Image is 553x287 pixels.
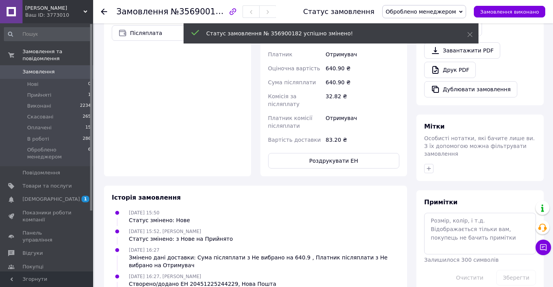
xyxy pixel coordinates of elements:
[27,136,49,143] span: В роботі
[81,196,89,202] span: 1
[129,235,233,243] div: Статус змінено: з Нове на Прийнято
[101,8,107,16] div: Повернутися назад
[27,124,52,131] span: Оплачені
[85,124,91,131] span: 15
[27,81,38,88] span: Нові
[129,254,399,269] div: Змінено дані доставки: Сума післяплати з Не вибрано на 640.9 , Платник післяплати з Не вибрано на...
[424,81,517,97] button: Дублювати замовлення
[112,194,181,201] span: Історія замовлення
[4,27,92,41] input: Пошук
[480,9,539,15] span: Замовлення виконано
[80,103,91,110] span: 2234
[27,103,51,110] span: Виконані
[23,68,55,75] span: Замовлення
[116,7,168,16] span: Замовлення
[23,196,80,203] span: [DEMOGRAPHIC_DATA]
[171,7,226,16] span: №356900182
[88,92,91,99] span: 1
[268,51,293,57] span: Платник
[23,230,72,244] span: Панель управління
[424,123,445,130] span: Мітки
[268,137,321,143] span: Вартість доставки
[83,136,91,143] span: 286
[129,247,159,253] span: [DATE] 16:27
[23,169,60,176] span: Повідомлення
[23,263,43,270] span: Покупці
[206,30,448,37] div: Статус замовлення № 356900182 успішно змінено!
[27,92,51,99] span: Прийняті
[424,135,535,157] span: Особисті нотатки, які бачите лише ви. З їх допомогою можна фільтрувати замовлення
[23,183,72,190] span: Товари та послуги
[424,257,499,263] span: Залишилося 300 символів
[386,9,456,15] span: Оброблено менеджером
[424,198,458,206] span: Примітки
[324,61,401,75] div: 640.90 ₴
[27,146,88,160] span: Оброблено менеджером
[324,89,401,111] div: 32.82 ₴
[536,240,551,255] button: Чат з покупцем
[303,8,374,16] div: Статус замовлення
[27,113,54,120] span: Скасовані
[23,48,93,62] span: Замовлення та повідомлення
[25,5,83,12] span: Dimmer
[268,79,316,85] span: Сума післяплати
[268,115,312,129] span: Платник комісії післяплати
[25,12,93,19] div: Ваш ID: 3773010
[324,133,401,147] div: 83.20 ₴
[324,111,401,133] div: Отримувач
[23,209,72,223] span: Показники роботи компанії
[268,153,400,169] button: Роздрукувати ЕН
[424,42,500,59] a: Завантажити PDF
[88,146,91,160] span: 6
[130,29,227,37] span: Післяплата
[324,75,401,89] div: 640.90 ₴
[83,113,91,120] span: 265
[474,6,545,17] button: Замовлення виконано
[268,65,320,71] span: Оціночна вартість
[23,250,43,257] span: Відгуки
[324,47,401,61] div: Отримувач
[129,274,201,279] span: [DATE] 16:27, [PERSON_NAME]
[268,93,300,107] span: Комісія за післяплату
[88,81,91,88] span: 0
[424,62,476,78] a: Друк PDF
[129,229,201,234] span: [DATE] 15:52, [PERSON_NAME]
[129,216,190,224] div: Статус змінено: Нове
[129,210,159,216] span: [DATE] 15:50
